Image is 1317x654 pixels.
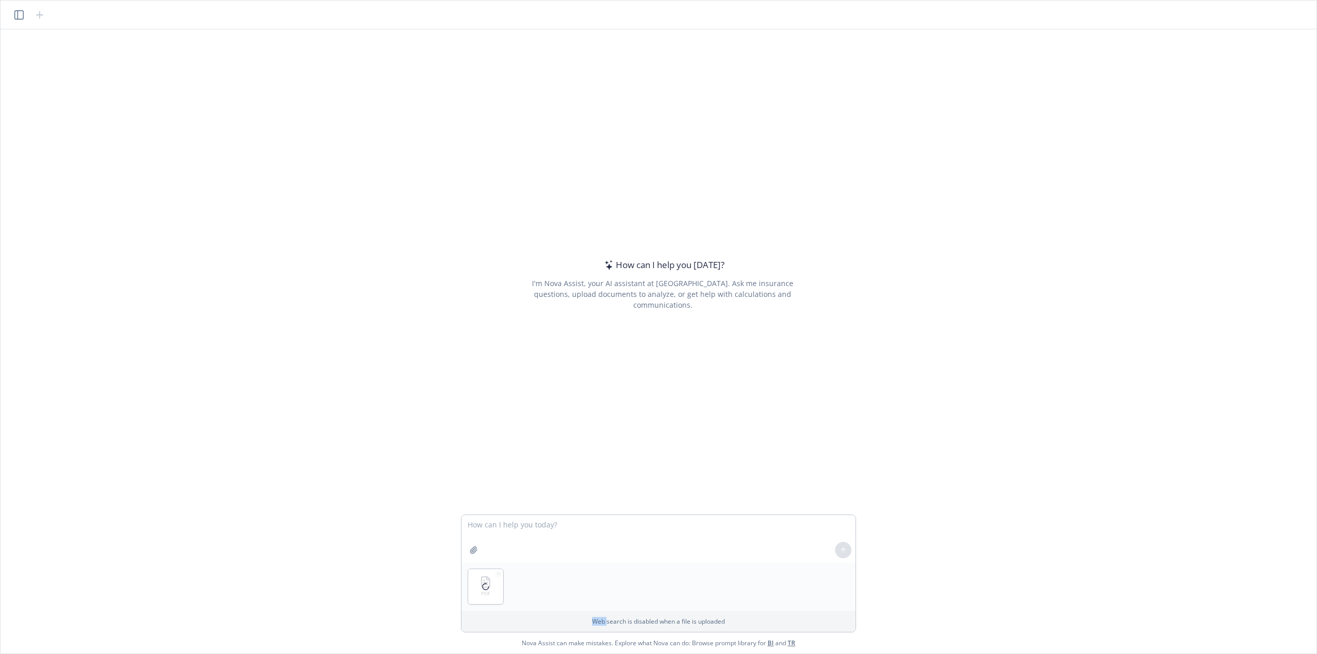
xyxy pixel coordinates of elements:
span: Nova Assist can make mistakes. Explore what Nova can do: Browse prompt library for and [522,632,795,653]
div: How can I help you [DATE]? [601,258,724,272]
a: TR [788,639,795,647]
div: I'm Nova Assist, your AI assistant at [GEOGRAPHIC_DATA]. Ask me insurance questions, upload docum... [518,278,807,310]
p: Web search is disabled when a file is uploaded [468,617,849,626]
a: BI [768,639,774,647]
